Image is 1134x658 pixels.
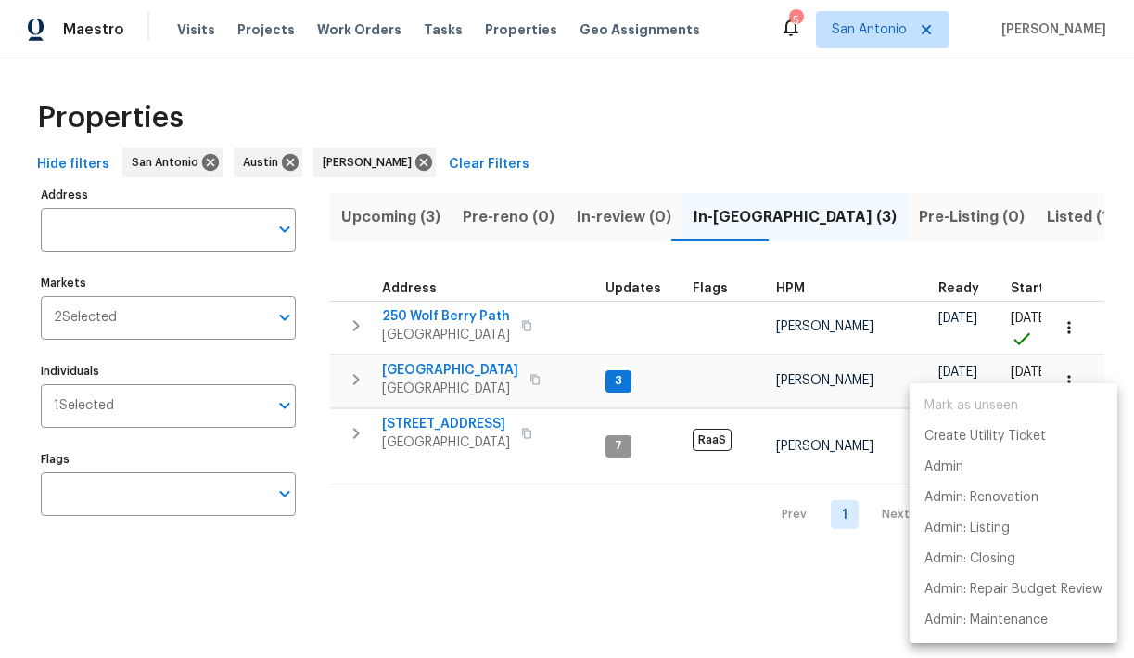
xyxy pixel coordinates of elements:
[924,519,1010,538] p: Admin: Listing
[924,427,1046,446] p: Create Utility Ticket
[924,580,1102,600] p: Admin: Repair Budget Review
[924,488,1038,508] p: Admin: Renovation
[924,458,963,477] p: Admin
[924,549,1015,569] p: Admin: Closing
[924,611,1048,630] p: Admin: Maintenance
